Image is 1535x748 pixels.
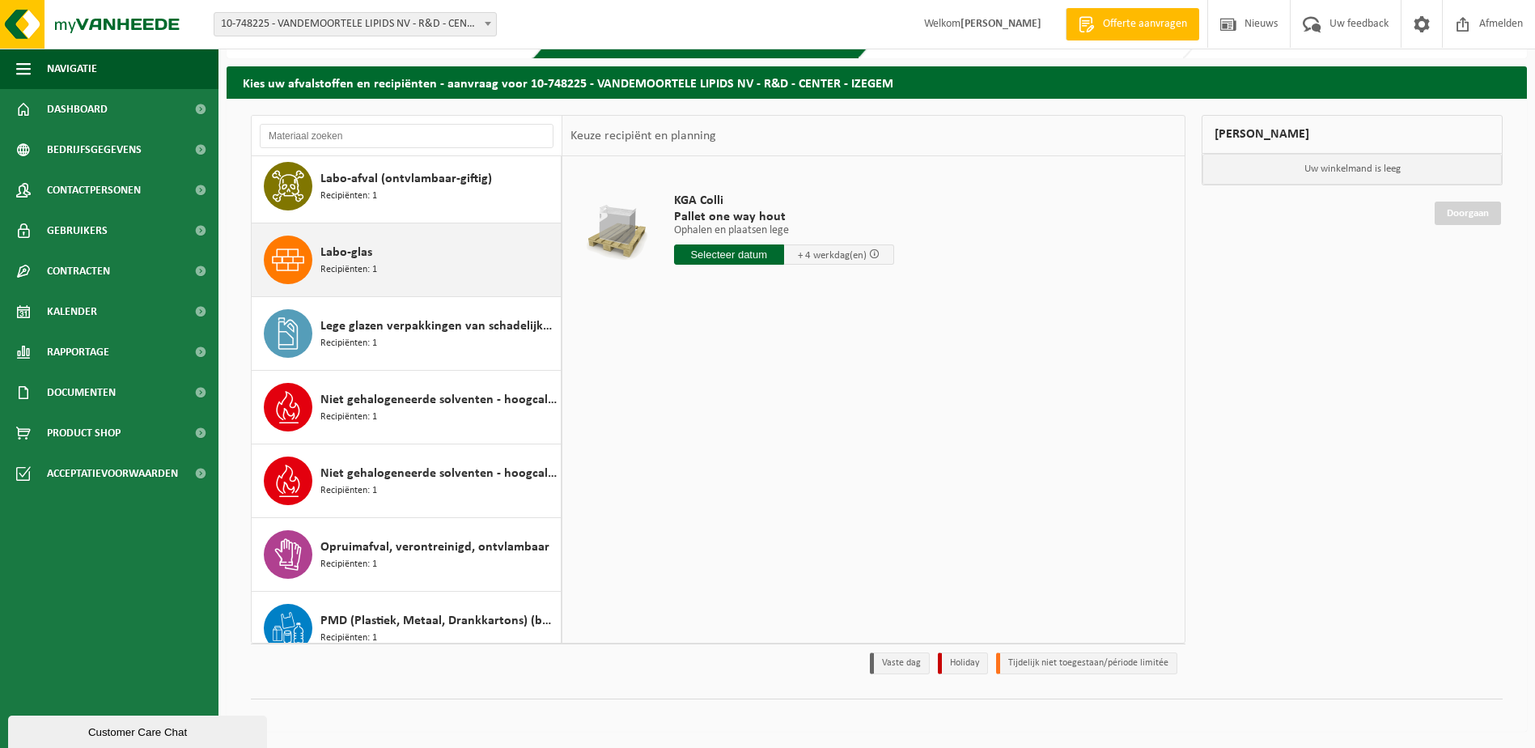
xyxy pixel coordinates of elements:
p: Ophalen en plaatsen lege [674,225,894,236]
li: Vaste dag [870,652,930,674]
span: Product Shop [47,413,121,453]
span: Opruimafval, verontreinigd, ontvlambaar [320,538,549,557]
span: Kalender [47,291,97,332]
button: Labo-glas Recipiënten: 1 [252,223,562,297]
span: Recipiënten: 1 [320,631,377,646]
span: Labo-glas [320,243,372,262]
span: Documenten [47,372,116,413]
button: Labo-afval (ontvlambaar-giftig) Recipiënten: 1 [252,150,562,223]
span: 10-748225 - VANDEMOORTELE LIPIDS NV - R&D - CENTER - IZEGEM [214,13,496,36]
strong: [PERSON_NAME] [960,18,1041,30]
span: KGA Colli [674,193,894,209]
span: Niet gehalogeneerde solventen - hoogcalorisch in 200lt-vat [320,390,557,410]
button: PMD (Plastiek, Metaal, Drankkartons) (bedrijven) Recipiënten: 1 [252,592,562,665]
button: Opruimafval, verontreinigd, ontvlambaar Recipiënten: 1 [252,518,562,592]
div: [PERSON_NAME] [1202,115,1503,154]
span: Pallet one way hout [674,209,894,225]
div: Keuze recipiënt en planning [562,116,724,156]
input: Selecteer datum [674,244,784,265]
span: Bedrijfsgegevens [47,130,142,170]
p: Uw winkelmand is leeg [1202,154,1502,185]
input: Materiaal zoeken [260,124,553,148]
span: Acceptatievoorwaarden [47,453,178,494]
span: Recipiënten: 1 [320,410,377,425]
span: Navigatie [47,49,97,89]
span: 10-748225 - VANDEMOORTELE LIPIDS NV - R&D - CENTER - IZEGEM [214,12,497,36]
span: Contactpersonen [47,170,141,210]
span: PMD (Plastiek, Metaal, Drankkartons) (bedrijven) [320,611,557,631]
a: Offerte aanvragen [1066,8,1199,40]
button: Niet gehalogeneerde solventen - hoogcalorisch in kleinverpakking Recipiënten: 1 [252,444,562,518]
span: Offerte aanvragen [1099,16,1191,32]
span: Lege glazen verpakkingen van schadelijke stoffen [320,317,557,336]
span: + 4 werkdag(en) [798,250,867,261]
span: Niet gehalogeneerde solventen - hoogcalorisch in kleinverpakking [320,464,557,483]
button: Niet gehalogeneerde solventen - hoogcalorisch in 200lt-vat Recipiënten: 1 [252,371,562,444]
li: Tijdelijk niet toegestaan/période limitée [996,652,1177,674]
span: Rapportage [47,332,109,372]
button: Lege glazen verpakkingen van schadelijke stoffen Recipiënten: 1 [252,297,562,371]
span: Gebruikers [47,210,108,251]
li: Holiday [938,652,988,674]
iframe: chat widget [8,712,270,748]
h2: Kies uw afvalstoffen en recipiënten - aanvraag voor 10-748225 - VANDEMOORTELE LIPIDS NV - R&D - C... [227,66,1527,98]
span: Dashboard [47,89,108,130]
span: Recipiënten: 1 [320,557,377,572]
span: Recipiënten: 1 [320,336,377,351]
span: Recipiënten: 1 [320,483,377,499]
span: Contracten [47,251,110,291]
a: Doorgaan [1435,202,1501,225]
span: Labo-afval (ontvlambaar-giftig) [320,169,492,189]
span: Recipiënten: 1 [320,189,377,204]
span: Recipiënten: 1 [320,262,377,278]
